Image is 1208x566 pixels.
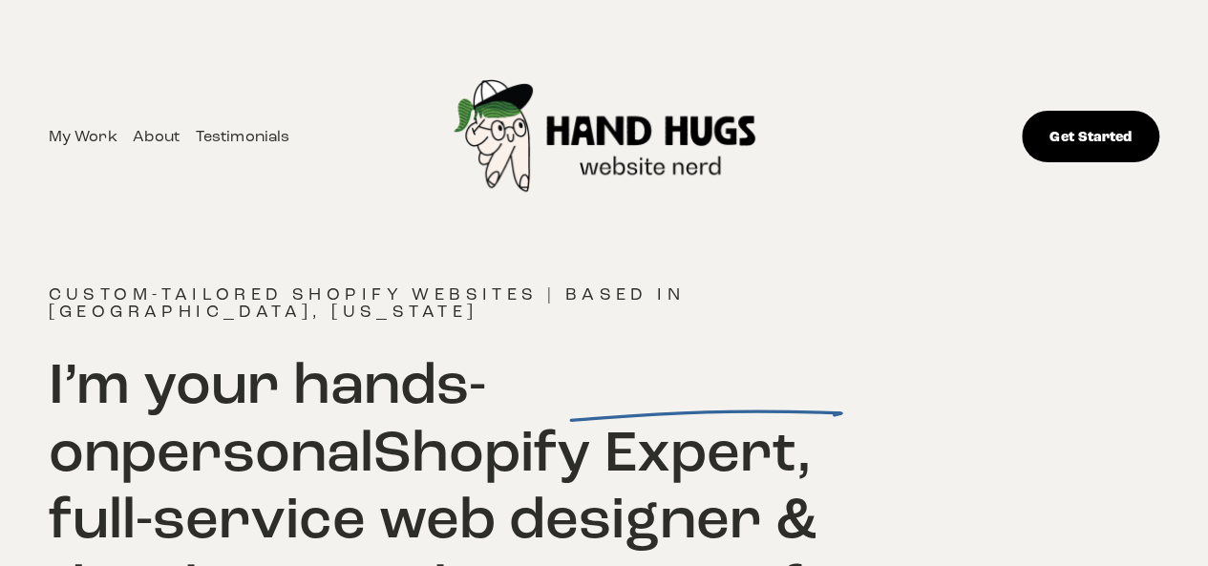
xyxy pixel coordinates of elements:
img: Hand Hugs Design | Independent Shopify Expert in Boulder, CO [417,19,794,254]
a: Get Started [1022,111,1159,162]
a: About [133,123,180,150]
a: Testimonials [195,123,289,150]
a: My Work [49,123,117,150]
span: personal [120,415,373,488]
h4: Custom-tailored Shopify websites | Based in [GEOGRAPHIC_DATA], [US_STATE] [49,285,882,320]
